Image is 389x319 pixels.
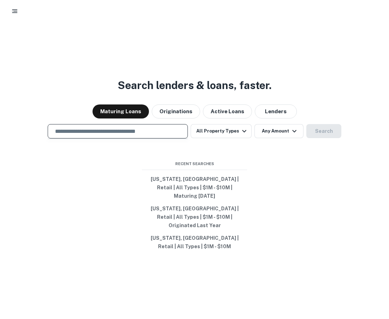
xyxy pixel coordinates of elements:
button: [US_STATE], [GEOGRAPHIC_DATA] | Retail | All Types | $1M - $10M [142,232,247,253]
span: Recent Searches [142,161,247,167]
button: Any Amount [254,124,303,138]
button: Originations [152,104,200,118]
iframe: Chat Widget [354,263,389,297]
button: [US_STATE], [GEOGRAPHIC_DATA] | Retail | All Types | $1M - $10M | Originated Last Year [142,202,247,232]
button: All Property Types [191,124,252,138]
button: Maturing Loans [93,104,149,118]
h3: Search lenders & loans, faster. [118,77,272,93]
button: [US_STATE], [GEOGRAPHIC_DATA] | Retail | All Types | $1M - $10M | Maturing [DATE] [142,173,247,202]
button: Active Loans [203,104,252,118]
button: Lenders [255,104,297,118]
